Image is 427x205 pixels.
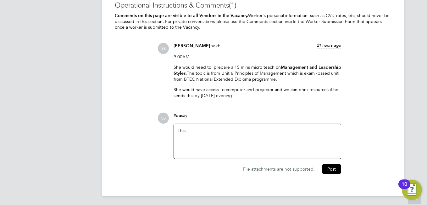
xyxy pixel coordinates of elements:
[158,113,169,124] span: SS
[115,1,391,10] h3: Operational Instructions & Comments
[174,87,341,98] p: She would have access to computer and projector and we can print resources if he sends this by [D...
[158,43,169,54] span: SS
[317,43,341,48] span: 21 hours ago
[229,1,236,9] span: (1)
[402,180,422,200] button: Open Resource Center, 10 new notifications
[174,54,341,60] p: 9.00AM
[115,13,248,18] b: Comments on this page are visible to all Vendors in the Vacancy.
[402,184,407,192] div: 10
[174,113,181,118] span: You
[174,43,210,49] span: [PERSON_NAME]
[243,166,315,172] span: File attachments are not supported.
[174,64,341,82] p: She would need to prepare a 15 mins micro teach on The topic is from Unit 6 Principles of Managem...
[174,113,341,124] div: say:
[322,164,341,174] button: Post
[211,43,220,49] span: said:
[115,13,391,30] p: Worker's personal information, such as CVs, rates, etc, should never be discussed in this section...
[178,128,337,155] div: This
